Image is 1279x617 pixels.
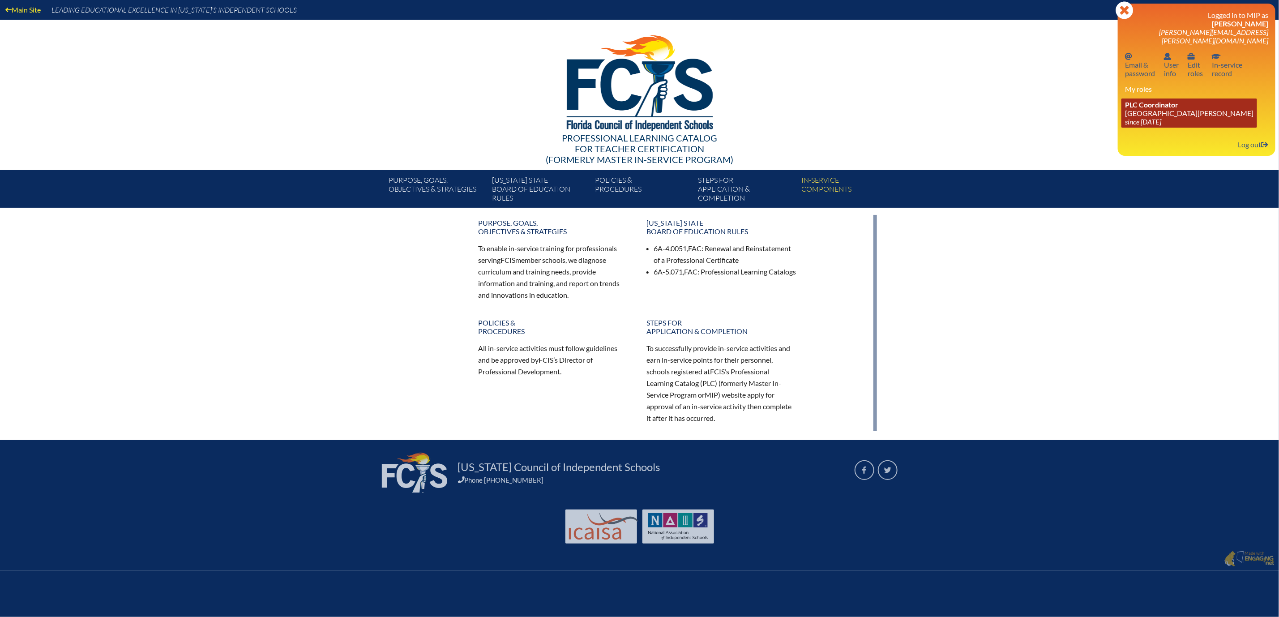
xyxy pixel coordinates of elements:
[1245,556,1275,566] img: Engaging - Bring it online
[798,174,901,208] a: In-servicecomponents
[1125,11,1268,45] h3: Logged in to MIP as
[689,244,702,253] span: FAC
[642,215,803,239] a: [US_STATE] StateBoard of Education rules
[385,174,488,208] a: Purpose, goals,objectives & strategies
[648,513,708,540] img: NAIS Logo
[382,453,447,493] img: FCIS_logo_white
[654,266,797,278] li: 6A-5.071, : Professional Learning Catalogs
[705,390,719,399] span: MIP
[1234,138,1272,150] a: Log outLog out
[479,243,629,300] p: To enable in-service training for professionals serving member schools, we diagnose curriculum an...
[1184,50,1206,79] a: User infoEditroles
[1224,551,1236,567] img: Engaging - Bring it online
[1116,1,1134,19] svg: Close
[1159,28,1268,45] span: [PERSON_NAME][EMAIL_ADDRESS][PERSON_NAME][DOMAIN_NAME]
[1212,53,1221,60] svg: In-service record
[1245,551,1275,567] p: Made with
[647,343,797,424] p: To successfully provide in-service activities and earn in-service points for their personnel, sch...
[684,267,698,276] span: FAC
[1208,50,1246,79] a: In-service recordIn-servicerecord
[569,513,638,540] img: Int'l Council Advancing Independent School Accreditation logo
[2,4,44,16] a: Main Site
[1261,141,1268,148] svg: Log out
[458,476,844,484] div: Phone [PHONE_NUMBER]
[1160,50,1182,79] a: User infoUserinfo
[1121,50,1159,79] a: Email passwordEmail &password
[1212,19,1268,28] span: [PERSON_NAME]
[479,343,629,377] p: All in-service activities must follow guidelines and be approved by ’s Director of Professional D...
[575,143,704,154] span: for Teacher Certification
[488,174,591,208] a: [US_STATE] StateBoard of Education rules
[547,20,732,142] img: FCISlogo221.eps
[1125,100,1178,109] span: PLC Coordinator
[591,174,694,208] a: Policies &Procedures
[473,315,634,339] a: Policies &Procedures
[1236,551,1246,564] img: Engaging - Bring it online
[501,256,516,264] span: FCIS
[1125,85,1268,93] h3: My roles
[695,174,798,208] a: Steps forapplication & completion
[1121,99,1257,128] a: PLC Coordinator [GEOGRAPHIC_DATA][PERSON_NAME] since [DATE]
[1164,53,1171,60] svg: User info
[454,460,664,474] a: [US_STATE] Council of Independent Schools
[642,315,803,339] a: Steps forapplication & completion
[382,133,898,165] div: Professional Learning Catalog (formerly Master In-service Program)
[539,356,554,364] span: FCIS
[703,379,715,387] span: PLC
[473,215,634,239] a: Purpose, goals,objectives & strategies
[654,243,797,266] li: 6A-4.0051, : Renewal and Reinstatement of a Professional Certificate
[1188,53,1195,60] svg: User info
[710,367,725,376] span: FCIS
[1125,117,1161,126] i: since [DATE]
[1125,53,1132,60] svg: Email password
[1221,549,1278,570] a: Made with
